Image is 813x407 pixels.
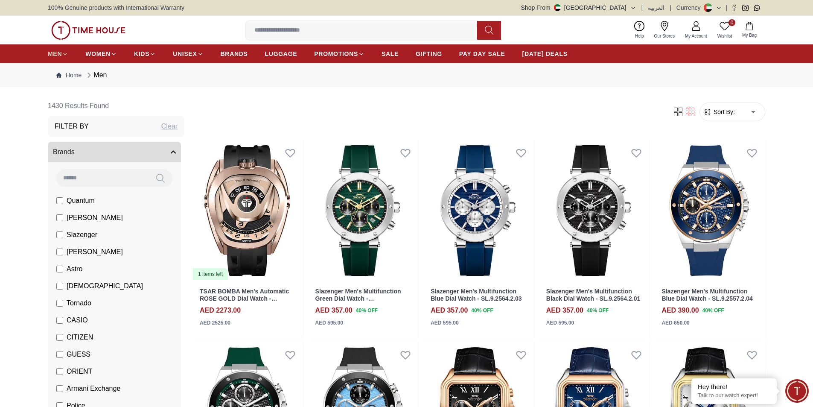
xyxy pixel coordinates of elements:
[471,307,493,314] span: 40 % OFF
[661,305,699,316] h4: AED 390.00
[661,288,752,302] a: Slazenger Men's Multifunction Blue Dial Watch - SL.9.2557.2.04
[522,46,568,61] a: [DATE] DEALS
[48,96,184,116] h6: 1430 Results Found
[134,46,156,61] a: KIDS
[53,147,75,157] span: Brands
[200,288,289,309] a: TSAR BOMBA Men's Automatic ROSE GOLD Dial Watch - TB8213ASET-07
[265,50,297,58] span: LUGGAGE
[431,319,458,327] div: AED 595.00
[161,121,178,132] div: Clear
[315,319,343,327] div: AED 595.00
[56,368,63,375] input: ORIENT
[726,3,727,12] span: |
[728,19,735,26] span: 0
[67,281,143,291] span: [DEMOGRAPHIC_DATA]
[221,46,248,61] a: BRANDS
[522,50,568,58] span: [DATE] DEALS
[356,307,378,314] span: 40 % OFF
[630,19,649,41] a: Help
[67,264,82,274] span: Astro
[459,46,505,61] a: PAY DAY SALE
[85,46,117,61] a: WOMEN
[56,351,63,358] input: GUESS
[703,108,735,116] button: Sort By:
[698,392,770,399] p: Talk to our watch expert!
[739,32,760,38] span: My Bag
[56,214,63,221] input: [PERSON_NAME]
[653,140,765,281] img: Slazenger Men's Multifunction Blue Dial Watch - SL.9.2557.2.04
[55,121,89,132] h3: Filter By
[649,19,680,41] a: Our Stores
[67,196,95,206] span: Quantum
[67,349,90,360] span: GUESS
[459,50,505,58] span: PAY DAY SALE
[682,33,711,39] span: My Account
[200,319,230,327] div: AED 2525.00
[265,46,297,61] a: LUGGAGE
[56,197,63,204] input: Quantum
[431,288,522,302] a: Slazenger Men's Multifunction Blue Dial Watch - SL.9.2564.2.03
[67,384,120,394] span: Armani Exchange
[67,366,92,377] span: ORIENT
[314,50,358,58] span: PROMOTIONS
[661,319,689,327] div: AED 650.00
[134,50,149,58] span: KIDS
[382,50,399,58] span: SALE
[67,247,123,257] span: [PERSON_NAME]
[56,385,63,392] input: Armani Exchange
[200,305,241,316] h4: AED 2273.00
[554,4,561,11] img: United Arab Emirates
[67,315,88,325] span: CASIO
[307,140,419,281] img: Slazenger Men's Multifunction Green Dial Watch - SL.9.2564.2.05
[56,231,63,238] input: Slazenger
[221,50,248,58] span: BRANDS
[422,140,534,281] img: Slazenger Men's Multifunction Blue Dial Watch - SL.9.2564.2.03
[191,140,303,281] a: TSAR BOMBA Men's Automatic ROSE GOLD Dial Watch - TB8213ASET-071 items left
[754,5,760,11] a: Whatsapp
[193,268,228,280] div: 1 items left
[48,3,184,12] span: 100% Genuine products with International Warranty
[676,3,704,12] div: Currency
[56,266,63,272] input: Astro
[382,46,399,61] a: SALE
[641,3,643,12] span: |
[315,288,401,309] a: Slazenger Men's Multifunction Green Dial Watch - SL.9.2564.2.05
[651,33,678,39] span: Our Stores
[714,33,735,39] span: Wishlist
[48,142,181,162] button: Brands
[314,46,364,61] a: PROMOTIONS
[67,230,97,240] span: Slazenger
[698,383,770,391] div: Hey there!
[191,140,303,281] img: TSAR BOMBA Men's Automatic ROSE GOLD Dial Watch - TB8213ASET-07
[56,300,63,307] input: Tornado
[173,46,203,61] a: UNISEX
[731,5,737,11] a: Facebook
[632,33,647,39] span: Help
[648,3,664,12] button: العربية
[521,3,636,12] button: Shop From[GEOGRAPHIC_DATA]
[712,108,735,116] span: Sort By:
[416,50,442,58] span: GIFTING
[48,46,68,61] a: MEN
[173,50,197,58] span: UNISEX
[670,3,671,12] span: |
[56,317,63,324] input: CASIO
[48,50,62,58] span: MEN
[315,305,353,316] h4: AED 357.00
[538,140,650,281] img: Slazenger Men's Multifunction Black Dial Watch - SL.9.2564.2.01
[416,46,442,61] a: GIFTING
[56,334,63,341] input: CITIZEN
[56,283,63,290] input: [DEMOGRAPHIC_DATA]
[67,332,93,343] span: CITIZEN
[67,213,123,223] span: [PERSON_NAME]
[737,20,762,40] button: My Bag
[48,63,765,87] nav: Breadcrumb
[85,70,107,80] div: Men
[431,305,468,316] h4: AED 357.00
[702,307,724,314] span: 40 % OFF
[56,249,63,255] input: [PERSON_NAME]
